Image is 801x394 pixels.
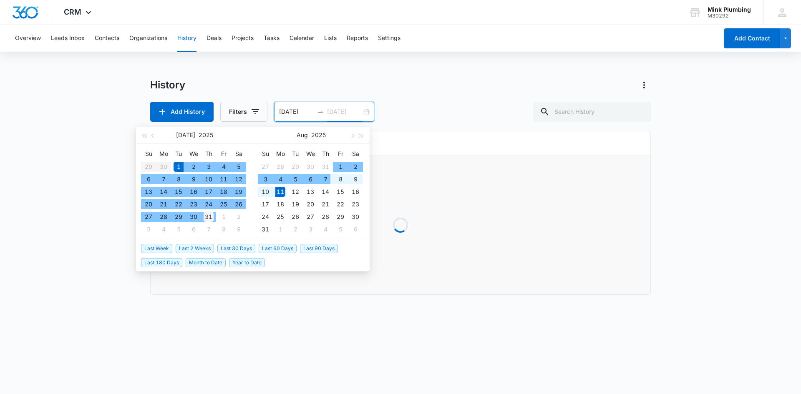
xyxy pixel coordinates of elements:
[275,224,285,234] div: 1
[201,147,216,161] th: Th
[273,161,288,173] td: 2025-07-28
[305,212,315,222] div: 27
[186,186,201,198] td: 2025-07-16
[171,223,186,236] td: 2025-08-05
[204,187,214,197] div: 17
[264,25,280,52] button: Tasks
[288,173,303,186] td: 2025-08-05
[303,173,318,186] td: 2025-08-06
[378,25,400,52] button: Settings
[273,211,288,223] td: 2025-08-25
[144,212,154,222] div: 27
[333,173,348,186] td: 2025-08-08
[348,147,363,161] th: Sa
[335,174,345,184] div: 8
[174,224,184,234] div: 5
[174,187,184,197] div: 15
[201,223,216,236] td: 2025-08-07
[159,187,169,197] div: 14
[141,147,156,161] th: Su
[216,223,231,236] td: 2025-08-08
[258,161,273,173] td: 2025-07-27
[320,187,330,197] div: 14
[141,223,156,236] td: 2025-08-03
[141,198,156,211] td: 2025-07-20
[320,224,330,234] div: 4
[234,187,244,197] div: 19
[186,211,201,223] td: 2025-07-30
[219,199,229,209] div: 25
[708,13,751,19] div: account id
[159,212,169,222] div: 28
[207,25,222,52] button: Deals
[290,25,314,52] button: Calendar
[288,198,303,211] td: 2025-08-19
[318,173,333,186] td: 2025-08-07
[171,173,186,186] td: 2025-07-08
[317,108,324,115] span: to
[141,244,172,253] span: Last Week
[311,127,326,143] button: 2025
[204,199,214,209] div: 24
[159,174,169,184] div: 7
[231,211,246,223] td: 2025-08-02
[64,8,81,16] span: CRM
[350,174,360,184] div: 9
[216,211,231,223] td: 2025-08-01
[156,147,171,161] th: Mo
[234,199,244,209] div: 26
[159,199,169,209] div: 21
[231,173,246,186] td: 2025-07-12
[258,186,273,198] td: 2025-08-10
[290,212,300,222] div: 26
[348,211,363,223] td: 2025-08-30
[318,186,333,198] td: 2025-08-14
[290,174,300,184] div: 5
[327,107,362,116] input: End date
[273,173,288,186] td: 2025-08-04
[533,102,651,122] input: Search History
[320,212,330,222] div: 28
[260,187,270,197] div: 10
[51,25,85,52] button: Leads Inbox
[350,187,360,197] div: 16
[186,198,201,211] td: 2025-07-23
[260,162,270,172] div: 27
[141,258,182,267] span: Last 180 Days
[189,174,199,184] div: 9
[201,198,216,211] td: 2025-07-24
[333,211,348,223] td: 2025-08-29
[348,161,363,173] td: 2025-08-02
[219,187,229,197] div: 18
[350,199,360,209] div: 23
[320,162,330,172] div: 31
[708,6,751,13] div: account name
[305,174,315,184] div: 6
[217,244,255,253] span: Last 30 Days
[335,162,345,172] div: 1
[156,211,171,223] td: 2025-07-28
[189,212,199,222] div: 30
[303,147,318,161] th: We
[318,147,333,161] th: Th
[317,108,324,115] span: swap-right
[186,258,226,267] span: Month to Date
[171,198,186,211] td: 2025-07-22
[15,25,41,52] button: Overview
[129,25,167,52] button: Organizations
[288,223,303,236] td: 2025-09-02
[186,147,201,161] th: We
[176,127,195,143] button: [DATE]
[177,25,196,52] button: History
[305,224,315,234] div: 3
[201,186,216,198] td: 2025-07-17
[186,161,201,173] td: 2025-07-02
[300,244,338,253] span: Last 90 Days
[204,174,214,184] div: 10
[231,147,246,161] th: Sa
[335,212,345,222] div: 29
[189,224,199,234] div: 6
[156,223,171,236] td: 2025-08-04
[174,174,184,184] div: 8
[201,161,216,173] td: 2025-07-03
